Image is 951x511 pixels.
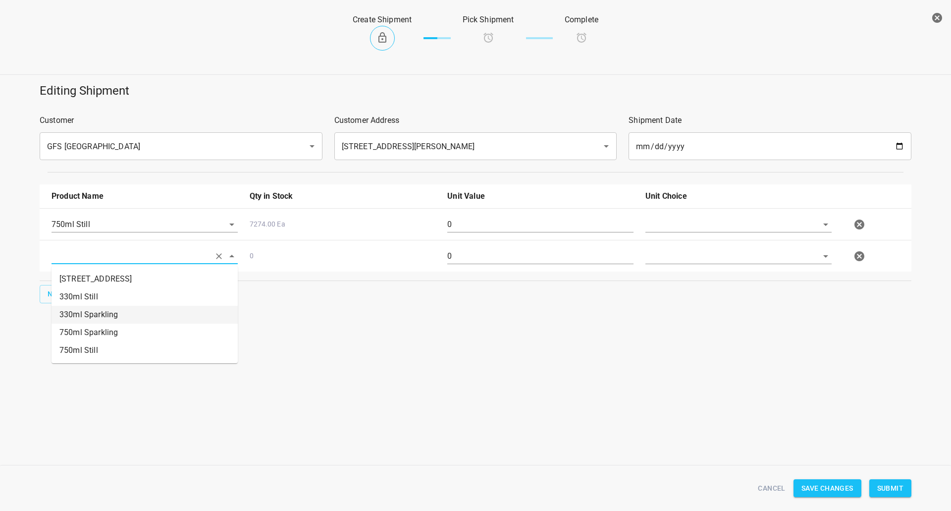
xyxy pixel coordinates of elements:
[40,114,322,126] p: Customer
[877,482,903,495] span: Submit
[819,249,833,263] button: Open
[353,14,412,26] p: Create Shipment
[801,482,853,495] span: Save Changes
[819,218,833,231] button: Open
[463,14,514,26] p: Pick Shipment
[52,341,238,359] li: 750ml Still
[250,190,436,202] p: Qty in Stock
[52,306,238,324] li: 330ml Sparkling
[225,218,239,231] button: Open
[225,249,239,263] button: Close
[52,190,238,202] p: Product Name
[52,288,238,306] li: 330ml Still
[40,285,71,303] button: New
[869,479,911,498] button: Submit
[758,482,785,495] span: Cancel
[565,14,598,26] p: Complete
[334,114,617,126] p: Customer Address
[48,288,63,300] span: New
[52,270,238,288] li: [STREET_ADDRESS]
[212,249,226,263] button: Clear
[40,83,911,99] h5: Editing Shipment
[645,190,832,202] p: Unit Choice
[52,324,238,341] li: 750ml Sparkling
[250,251,436,261] p: 0
[305,139,319,153] button: Open
[599,139,613,153] button: Open
[754,479,789,498] button: Cancel
[447,190,634,202] p: Unit Value
[793,479,861,498] button: Save Changes
[250,219,436,229] p: 7274.00 Ea
[629,114,911,126] p: Shipment Date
